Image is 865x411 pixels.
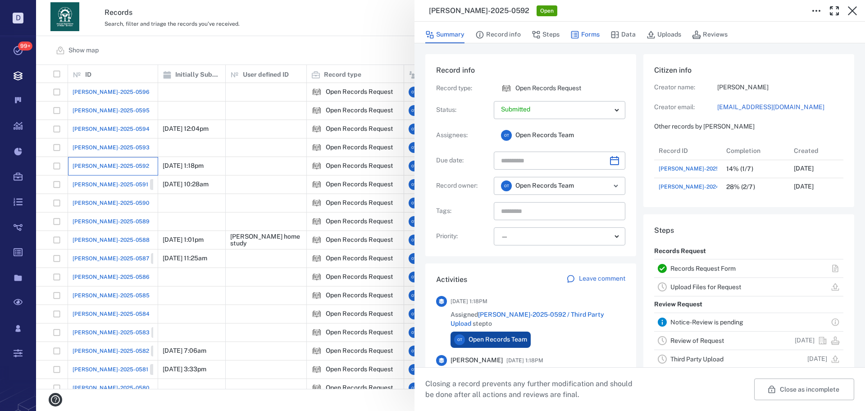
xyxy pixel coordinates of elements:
button: Reviews [692,26,728,43]
div: Citizen infoCreator name:[PERSON_NAME]Creator email:[EMAIL_ADDRESS][DOMAIN_NAME]Other records by ... [643,54,854,214]
span: Open [538,7,555,15]
p: Creator email: [654,103,717,112]
p: Tags : [436,207,490,216]
img: icon Open Records Request [501,83,512,94]
button: Choose date [605,152,624,170]
button: Steps [532,26,560,43]
button: Data [610,26,636,43]
h6: Steps [654,225,843,236]
a: Review of Request [670,337,724,344]
span: [DATE] 1:18PM [451,296,487,307]
p: [DATE] [807,355,827,364]
div: — [501,231,611,242]
p: Leave comment [579,274,625,283]
a: [PERSON_NAME]-2024-0624 [659,181,762,192]
span: [PERSON_NAME] [451,356,503,365]
div: 28% (2/7) [726,184,755,190]
p: Review Request [654,296,702,313]
span: Assigned step to [451,310,625,328]
div: Created [789,142,857,160]
button: Open [610,180,622,192]
h6: Activities [436,274,467,285]
span: [PERSON_NAME]-2024-0624 [659,183,735,191]
button: Close as incomplete [754,379,854,400]
div: O T [501,130,512,141]
h6: Record info [436,65,625,76]
p: [DATE] [795,336,815,345]
p: Records Request [654,243,706,259]
p: Other records by [PERSON_NAME] [654,122,843,131]
div: Record infoRecord type:icon Open Records RequestOpen Records RequestStatus:Assignees:OTOpen Recor... [425,54,636,263]
p: Submitted [501,105,611,114]
div: 14% (1/7) [726,166,753,172]
a: [EMAIL_ADDRESS][DOMAIN_NAME] [717,103,843,112]
div: Completion [726,138,760,163]
div: Open Records Request [501,83,512,94]
a: Third Party Upload [670,356,724,363]
a: Leave comment [566,274,625,285]
div: O T [501,180,512,191]
button: Toggle to Edit Boxes [807,2,825,20]
p: [DATE] [794,164,814,173]
h6: Citizen info [654,65,843,76]
div: O T [454,334,465,345]
p: Closing a record prevents any further modification and should be done after all actions and revie... [425,379,640,400]
p: Due date : [436,156,490,165]
p: Record owner : [436,181,490,190]
p: Record type : [436,84,490,93]
button: Summary [425,26,464,43]
div: Created [794,138,818,163]
p: Status : [436,106,490,115]
button: Toggle Fullscreen [825,2,843,20]
a: Records Request Form [670,265,736,272]
h3: [PERSON_NAME]-2025-0592 [429,5,529,16]
span: Open Records Team [515,131,574,140]
span: Open Records Team [515,181,574,190]
div: Completion [722,142,789,160]
a: [PERSON_NAME]-2025-0592 [659,165,735,173]
div: Record ID [659,138,688,163]
button: Uploads [646,26,681,43]
p: Assignees : [436,131,490,140]
button: Close [843,2,861,20]
p: Open Records Request [515,84,581,93]
span: Help [20,6,39,14]
span: Open Records Team [469,335,527,344]
a: Notice-Review is pending [670,319,743,326]
a: [PERSON_NAME]-2025-0592 / Third Party Upload [451,311,604,327]
a: Upload Files for Request [670,283,741,291]
button: Forms [570,26,600,43]
p: [DATE] [794,182,814,191]
p: Creator name: [654,83,717,92]
p: D [13,13,23,23]
button: Record info [475,26,521,43]
p: [PERSON_NAME] [717,83,843,92]
span: 99+ [18,42,32,51]
div: Record ID [654,142,722,160]
span: [DATE] 1:18PM [506,355,543,366]
p: Priority : [436,232,490,241]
